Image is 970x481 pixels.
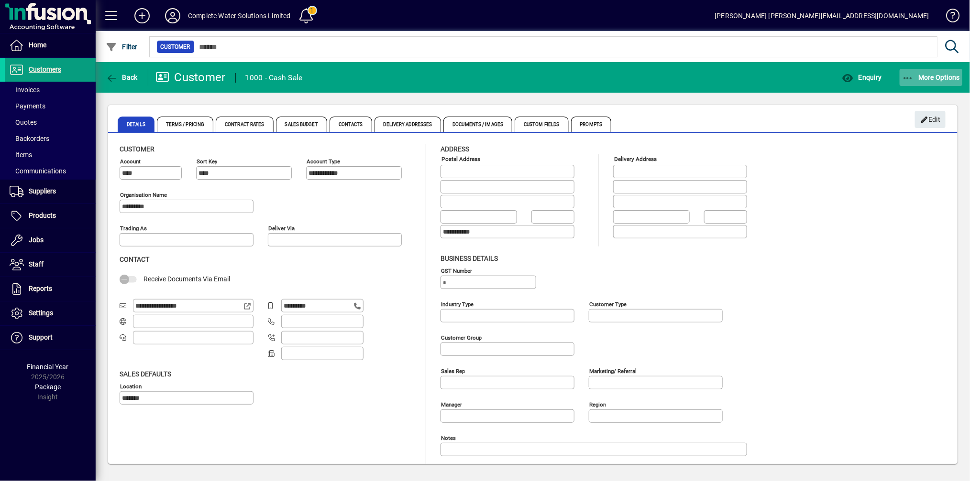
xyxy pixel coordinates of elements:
[103,69,140,86] button: Back
[589,300,627,307] mat-label: Customer type
[29,333,53,341] span: Support
[5,180,96,203] a: Suppliers
[715,8,929,23] div: [PERSON_NAME] [PERSON_NAME][EMAIL_ADDRESS][DOMAIN_NAME]
[10,118,37,126] span: Quotes
[157,117,214,132] span: Terms / Pricing
[441,300,474,307] mat-label: Industry type
[120,256,149,263] span: Contact
[29,309,53,317] span: Settings
[5,301,96,325] a: Settings
[443,117,512,132] span: Documents / Images
[10,135,49,142] span: Backorders
[157,7,188,24] button: Profile
[120,145,154,153] span: Customer
[839,69,884,86] button: Enquiry
[96,69,148,86] app-page-header-button: Back
[216,117,273,132] span: Contract Rates
[5,163,96,179] a: Communications
[143,275,230,283] span: Receive Documents Via Email
[441,401,462,407] mat-label: Manager
[589,367,637,374] mat-label: Marketing/ Referral
[515,117,568,132] span: Custom Fields
[276,117,327,132] span: Sales Budget
[441,367,465,374] mat-label: Sales rep
[29,65,61,73] span: Customers
[920,112,941,128] span: Edit
[106,43,138,51] span: Filter
[5,277,96,301] a: Reports
[29,236,44,244] span: Jobs
[441,145,469,153] span: Address
[900,69,963,86] button: More Options
[120,158,141,165] mat-label: Account
[375,117,441,132] span: Delivery Addresses
[29,285,52,292] span: Reports
[188,8,291,23] div: Complete Water Solutions Limited
[5,33,96,57] a: Home
[155,70,226,85] div: Customer
[10,167,66,175] span: Communications
[939,2,958,33] a: Knowledge Base
[245,70,303,86] div: 1000 - Cash Sale
[5,228,96,252] a: Jobs
[10,86,40,94] span: Invoices
[29,212,56,219] span: Products
[120,383,142,389] mat-label: Location
[5,253,96,277] a: Staff
[5,130,96,147] a: Backorders
[441,255,498,262] span: Business details
[441,267,472,274] mat-label: GST Number
[441,434,456,441] mat-label: Notes
[29,41,46,49] span: Home
[571,117,612,132] span: Prompts
[103,38,140,55] button: Filter
[120,192,167,198] mat-label: Organisation name
[268,225,295,232] mat-label: Deliver via
[161,42,190,52] span: Customer
[5,204,96,228] a: Products
[5,82,96,98] a: Invoices
[307,158,340,165] mat-label: Account Type
[35,383,61,391] span: Package
[441,334,482,341] mat-label: Customer group
[842,74,882,81] span: Enquiry
[29,187,56,195] span: Suppliers
[120,370,171,378] span: Sales defaults
[10,102,45,110] span: Payments
[915,111,946,128] button: Edit
[27,363,69,371] span: Financial Year
[127,7,157,24] button: Add
[106,74,138,81] span: Back
[118,117,154,132] span: Details
[10,151,32,159] span: Items
[589,401,606,407] mat-label: Region
[5,147,96,163] a: Items
[29,260,44,268] span: Staff
[902,74,960,81] span: More Options
[120,225,147,232] mat-label: Trading as
[330,117,372,132] span: Contacts
[5,98,96,114] a: Payments
[5,326,96,350] a: Support
[197,158,217,165] mat-label: Sort key
[5,114,96,130] a: Quotes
